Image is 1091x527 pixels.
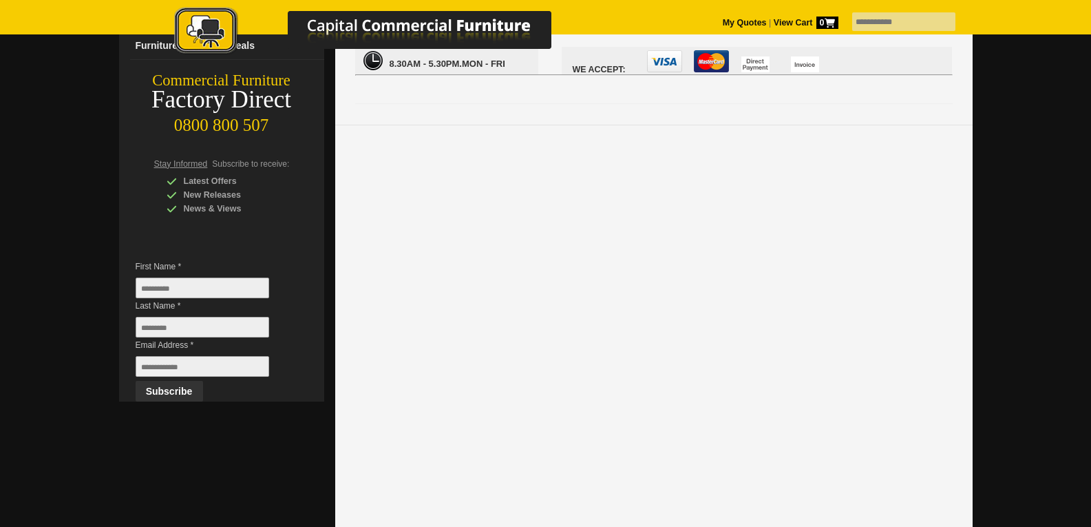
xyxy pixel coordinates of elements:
span: Last Name * [136,299,290,313]
input: Email Address * [136,356,269,377]
img: Capital Commercial Furniture Logo [136,7,618,57]
div: 0800 800 507 [119,109,324,135]
input: First Name * [136,278,269,298]
div: Factory Direct [119,90,324,110]
span: We accept: [562,47,952,74]
span: Email Address * [136,338,290,352]
div: New Releases [167,188,297,202]
input: Last Name * [136,317,269,338]
strong: View Cart [774,18,838,28]
a: View Cart0 [771,18,838,28]
span: 0 [816,17,838,29]
a: Capital Commercial Furniture Logo [136,7,618,61]
a: Furniture Clearance Deals [130,32,324,60]
span: Subscribe to receive: [212,159,289,169]
div: News & Views [167,202,297,216]
img: invoice [791,56,819,72]
img: direct payment [741,56,770,72]
span: Stay Informed [154,159,208,169]
img: mastercard [694,50,729,72]
a: My Quotes [723,18,767,28]
div: Commercial Furniture [119,71,324,90]
img: visa [647,50,682,72]
span: First Name * [136,260,290,273]
div: Latest Offers [167,174,297,188]
button: Subscribe [136,381,203,402]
